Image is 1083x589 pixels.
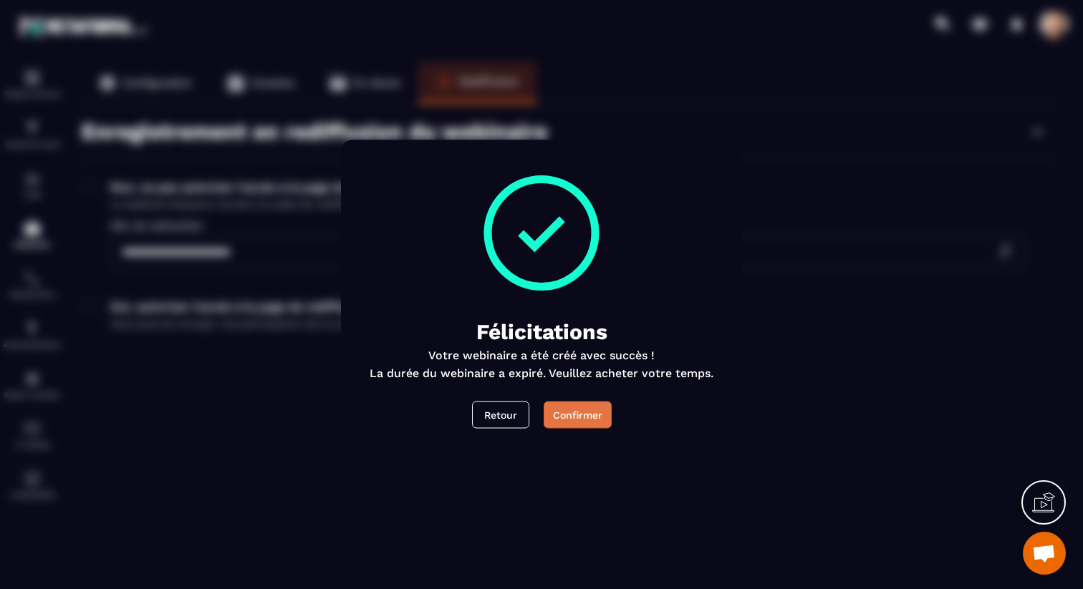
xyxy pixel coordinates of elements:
a: Ouvrir le chat [1023,532,1066,575]
button: Retour [472,401,529,428]
p: La durée du webinaire a expiré. Veuillez acheter votre temps. [370,366,713,379]
button: Confirmer [544,401,612,428]
div: Confirmer [553,407,602,422]
p: Votre webinaire a été créé avec succès ! [428,348,655,361]
p: Félicitations [476,318,607,344]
